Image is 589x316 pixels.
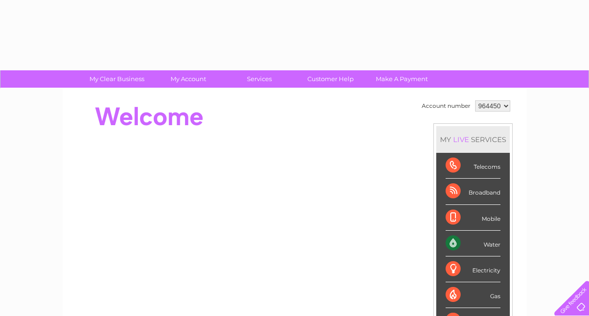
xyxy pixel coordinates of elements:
div: LIVE [451,135,471,144]
a: Make A Payment [363,70,440,88]
div: Gas [446,282,500,308]
a: My Clear Business [78,70,156,88]
div: Mobile [446,205,500,231]
a: Services [221,70,298,88]
div: Water [446,231,500,256]
a: My Account [149,70,227,88]
div: MY SERVICES [436,126,510,153]
div: Electricity [446,256,500,282]
a: Customer Help [292,70,369,88]
div: Telecoms [446,153,500,179]
td: Account number [419,98,473,114]
div: Broadband [446,179,500,204]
